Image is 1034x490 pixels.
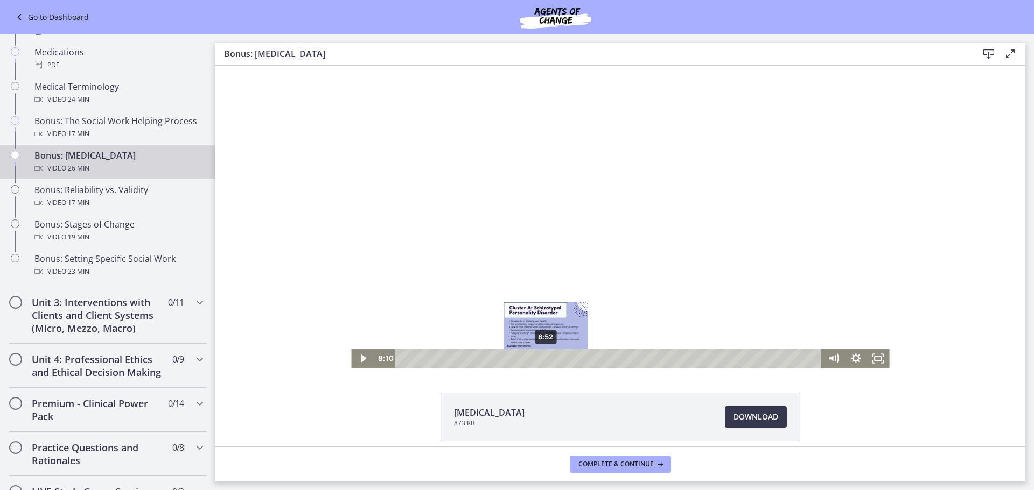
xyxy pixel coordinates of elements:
div: Video [34,265,202,278]
span: · 23 min [66,265,89,278]
div: Medications [34,46,202,72]
h2: Unit 4: Professional Ethics and Ethical Decision Making [32,353,163,379]
button: Fullscreen [652,283,674,302]
div: Bonus: The Social Work Helping Process [34,115,202,140]
span: 0 / 9 [172,353,184,366]
div: Bonus: [MEDICAL_DATA] [34,149,202,175]
div: Video [34,231,202,244]
iframe: Video Lesson [215,66,1025,368]
div: Medical Terminology [34,80,202,106]
button: Mute [607,283,630,302]
span: · 26 min [66,162,89,175]
span: · 17 min [66,127,89,140]
h2: Premium - Clinical Power Pack [32,397,163,423]
div: Bonus: Stages of Change [34,218,202,244]
div: Video [34,196,202,209]
img: Agents of Change [491,4,620,30]
span: · 19 min [66,231,89,244]
button: Show settings menu [629,283,652,302]
span: Complete & continue [578,460,654,468]
div: Video [34,127,202,140]
div: Video [34,93,202,106]
div: Bonus: Reliability vs. Validity [34,183,202,209]
div: PDF [34,59,202,72]
span: 0 / 8 [172,441,184,454]
h2: Practice Questions and Rationales [32,441,163,467]
div: Bonus: Setting Specific Social Work [34,252,202,278]
span: 0 / 14 [168,397,184,410]
span: · 24 min [66,93,89,106]
span: 873 KB [454,419,525,428]
h2: Unit 3: Interventions with Clients and Client Systems (Micro, Mezzo, Macro) [32,296,163,335]
span: · 17 min [66,196,89,209]
span: [MEDICAL_DATA] [454,406,525,419]
button: Complete & continue [570,456,671,473]
div: Video [34,162,202,175]
span: 0 / 11 [168,296,184,309]
a: Go to Dashboard [13,11,89,24]
h3: Bonus: [MEDICAL_DATA] [224,47,961,60]
span: Download [733,410,778,423]
a: Download [725,406,787,428]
